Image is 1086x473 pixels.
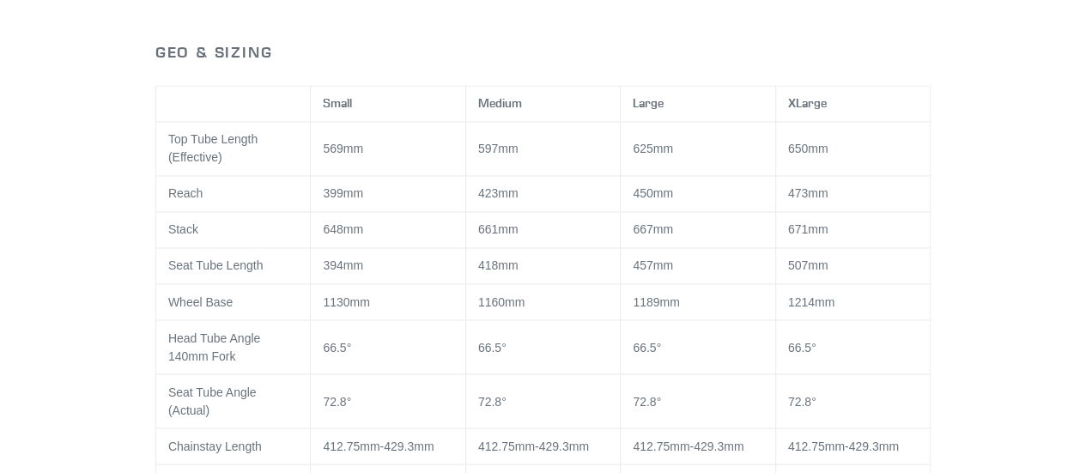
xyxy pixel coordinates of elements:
td: 418mm [465,248,620,284]
td: 473mm [775,176,931,212]
td: 625mm [621,122,775,176]
th: Small [311,86,465,122]
td: 66.5° [621,320,775,374]
td: 1160mm [465,284,620,320]
h2: Geo & Sizing [155,43,931,62]
td: 72.8° [311,374,465,428]
td: Reach [155,176,310,212]
td: 1189mm [621,284,775,320]
td: 412.75mm-429.3mm [311,428,465,464]
td: 72.8° [465,374,620,428]
td: 399mm [311,176,465,212]
td: 648mm [311,212,465,248]
td: 412.75mm-429.3mm [621,428,775,464]
td: 597mm [465,122,620,176]
td: 507mm [775,248,931,284]
td: 667mm [621,212,775,248]
td: Head Tube Angle 140mm Fork [155,320,310,374]
td: 72.8° [775,374,931,428]
td: 66.5° [775,320,931,374]
th: Large [621,86,775,122]
td: Seat Tube Length [155,248,310,284]
td: 412.75mm-429.3mm [775,428,931,464]
td: 661mm [465,212,620,248]
td: 66.5° [465,320,620,374]
td: 72.8° [621,374,775,428]
td: 412.75mm-429.3mm [465,428,620,464]
th: XLarge [775,86,931,122]
td: 671mm [775,212,931,248]
td: Wheel Base [155,284,310,320]
td: 457mm [621,248,775,284]
td: 1130mm [311,284,465,320]
td: 394mm [311,248,465,284]
td: Top Tube Length (Effective) [155,122,310,176]
td: 423mm [465,176,620,212]
td: 650mm [775,122,931,176]
td: 450mm [621,176,775,212]
td: 66.5° [311,320,465,374]
td: 1214mm [775,284,931,320]
td: Stack [155,212,310,248]
td: Chainstay Length [155,428,310,464]
th: Medium [465,86,620,122]
td: Seat Tube Angle (Actual) [155,374,310,428]
td: 569mm [311,122,465,176]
